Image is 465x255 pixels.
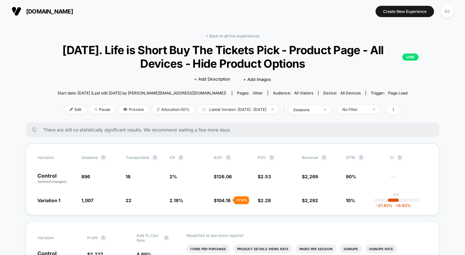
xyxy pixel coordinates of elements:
span: AOV [214,155,222,160]
span: all devices [340,91,361,95]
button: ? [321,155,326,160]
span: 9.92 % [392,203,411,208]
span: + Add Images [243,77,271,82]
span: (without changes) [37,180,67,183]
div: No Filter [342,107,368,112]
button: ? [226,155,231,160]
span: 2.28 [261,198,271,203]
img: rebalance [157,108,160,111]
a: < Back to all live experiences [206,34,259,38]
button: ? [178,155,183,160]
span: 896 [81,174,90,179]
div: sessions [293,107,319,112]
span: Device: [318,91,366,95]
span: $ [302,174,318,179]
span: [DATE]. Life is Short Buy The Tickets Pick - Product Page - All Devices - Hide Product Options [46,43,418,70]
button: [DOMAIN_NAME] [10,6,75,16]
img: Visually logo [12,6,21,16]
span: Latest Version: [DATE] - [DATE] [198,105,278,114]
p: 0% [393,192,400,197]
span: 126.06 [217,174,232,179]
button: ? [101,235,106,240]
p: LIVE [402,54,418,61]
span: CR [170,155,175,160]
p: Would like to see more reports? [186,233,428,238]
li: Pages Per Session [295,244,336,253]
img: end [373,109,375,110]
span: Variation [37,155,73,160]
span: OTW [346,155,381,160]
span: | [282,105,288,114]
span: $ [214,174,232,179]
span: Variation [37,233,73,243]
p: Control [37,173,75,184]
span: [DOMAIN_NAME] [26,8,73,15]
span: 2,269 [305,174,318,179]
span: $ [258,198,271,203]
button: ? [101,155,106,160]
span: CI [390,155,426,160]
button: ? [164,235,169,240]
span: 2 % [170,174,177,179]
span: 2.18 % [170,198,183,203]
div: Audience: [273,91,313,95]
span: + Add Description [194,76,230,83]
div: - 17.4 % [234,196,249,204]
div: Trigger: [371,91,408,95]
div: Pages: [237,91,263,95]
li: Items Per Purchase [186,244,230,253]
span: Revenue [302,155,318,160]
span: 10% [346,198,355,203]
div: AS [441,5,453,18]
span: Edit [65,105,86,114]
span: Add To Cart Rate [137,233,160,243]
span: All Visitors [294,91,313,95]
span: There are still no statistically significant results. We recommend waiting a few more days [43,127,426,132]
span: Profit [87,235,98,240]
span: other [253,91,263,95]
button: AS [439,5,455,18]
span: Preview [119,105,149,114]
span: 18 [126,174,130,179]
button: ? [397,155,402,160]
span: 104.18 [217,198,231,203]
span: --- [390,175,428,184]
button: Create New Experience [376,6,434,17]
img: end [94,108,98,111]
li: Signups Rate [365,244,397,253]
li: Product Details Views Rate [233,244,292,253]
span: Start date: [DATE] (Last edit [DATE] by [PERSON_NAME][EMAIL_ADDRESS][DOMAIN_NAME]) [57,91,226,95]
span: 22 [126,198,131,203]
span: $ [302,198,318,203]
button: ? [269,155,274,160]
span: 2.53 [261,174,271,179]
button: ? [152,155,158,160]
img: end [324,109,326,110]
span: 1,007 [81,198,93,203]
span: Allocation: 50% [152,105,194,114]
button: ? [358,155,364,160]
span: $ [214,198,231,203]
img: edit [70,108,73,111]
span: -37.82 % [376,203,392,208]
li: Signups [340,244,362,253]
span: Pause [89,105,115,114]
span: Page Load [388,91,408,95]
img: calendar [202,108,206,111]
span: 2,292 [305,198,318,203]
span: PSV [258,155,266,160]
span: + [396,203,398,208]
span: Transactions [126,155,149,160]
span: $ [258,174,271,179]
img: end [271,109,274,110]
p: | [396,197,397,202]
span: 90% [346,174,356,179]
span: Sessions [81,155,98,160]
span: Variation 1 [37,198,60,203]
